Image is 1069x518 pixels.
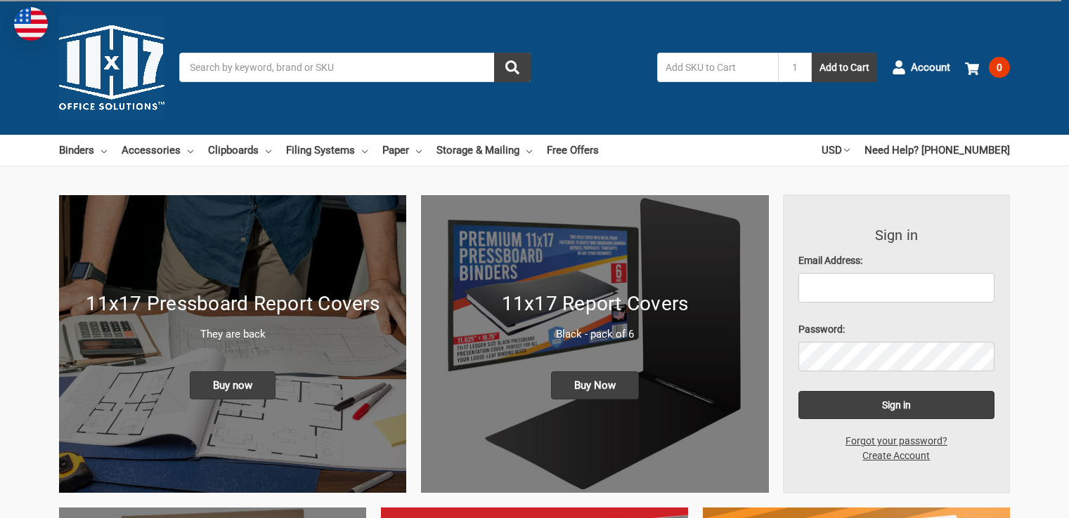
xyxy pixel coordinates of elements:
[547,135,599,166] a: Free Offers
[421,195,768,493] img: 11x17 Report Covers
[989,57,1010,78] span: 0
[59,15,164,120] img: 11x17.com
[965,49,1010,86] a: 0
[657,53,778,82] input: Add SKU to Cart
[812,53,877,82] button: Add to Cart
[798,253,995,268] label: Email Address:
[179,53,531,82] input: Search by keyword, brand or SKU
[436,289,753,319] h1: 11x17 Report Covers
[798,391,995,419] input: Sign in
[286,135,368,166] a: Filing Systems
[911,60,950,76] span: Account
[798,322,995,337] label: Password:
[798,225,995,246] h3: Sign in
[436,135,532,166] a: Storage & Mailing
[59,195,406,493] a: New 11x17 Pressboard Binders 11x17 Pressboard Report Covers They are back Buy now
[74,289,391,319] h1: 11x17 Pressboard Report Covers
[864,135,1010,166] a: Need Help? [PHONE_NUMBER]
[190,371,276,399] span: Buy now
[59,195,406,493] img: New 11x17 Pressboard Binders
[14,7,48,41] img: duty and tax information for United States
[74,326,391,343] p: They are back
[436,326,753,343] p: Black - pack of 6
[122,135,193,166] a: Accessories
[892,49,950,86] a: Account
[382,135,422,166] a: Paper
[421,195,768,493] a: 11x17 Report Covers 11x17 Report Covers Black - pack of 6 Buy Now
[59,135,107,166] a: Binders
[822,135,850,166] a: USD
[551,371,639,399] span: Buy Now
[208,135,271,166] a: Clipboards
